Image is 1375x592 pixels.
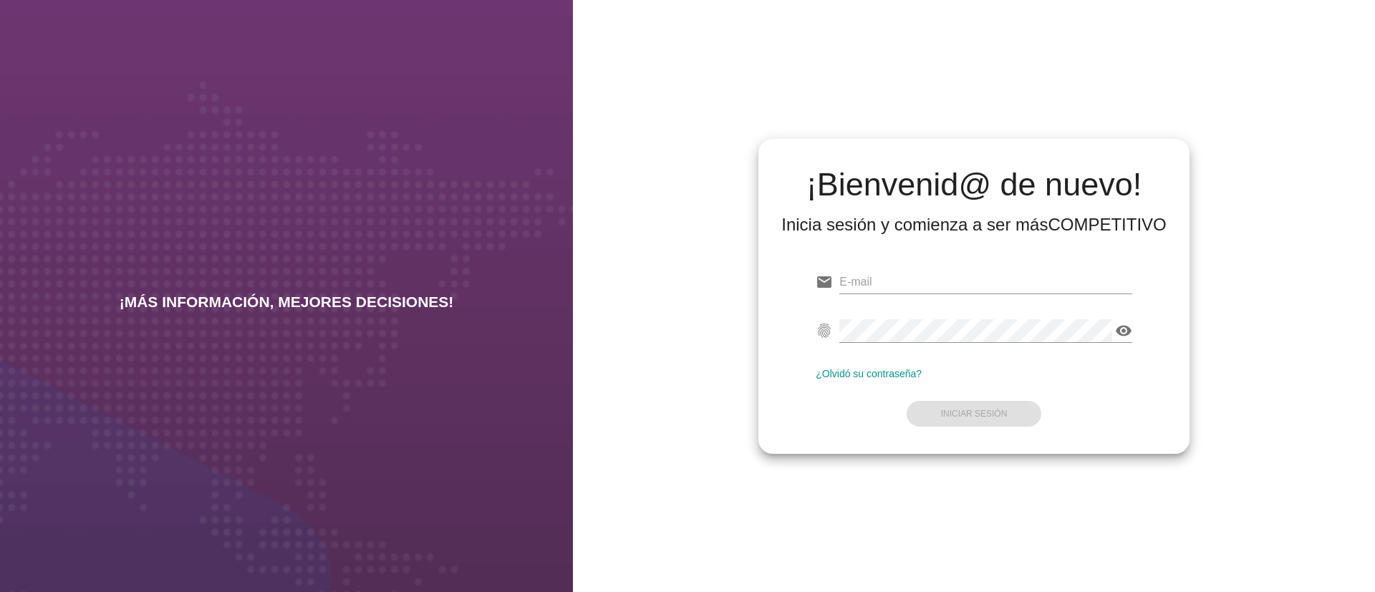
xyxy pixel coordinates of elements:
h2: ¡Bienvenid@ de nuevo! [781,168,1167,202]
strong: COMPETITIVO [1048,215,1166,234]
a: ¿Olvidó su contraseña? [816,368,922,379]
i: fingerprint [816,322,833,339]
div: Inicia sesión y comienza a ser más [781,213,1167,236]
h2: ¡MÁS INFORMACIÓN, MEJORES DECISIONES! [120,293,454,311]
i: visibility [1115,322,1132,339]
i: email [816,273,833,291]
input: E-mail [839,271,1132,293]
